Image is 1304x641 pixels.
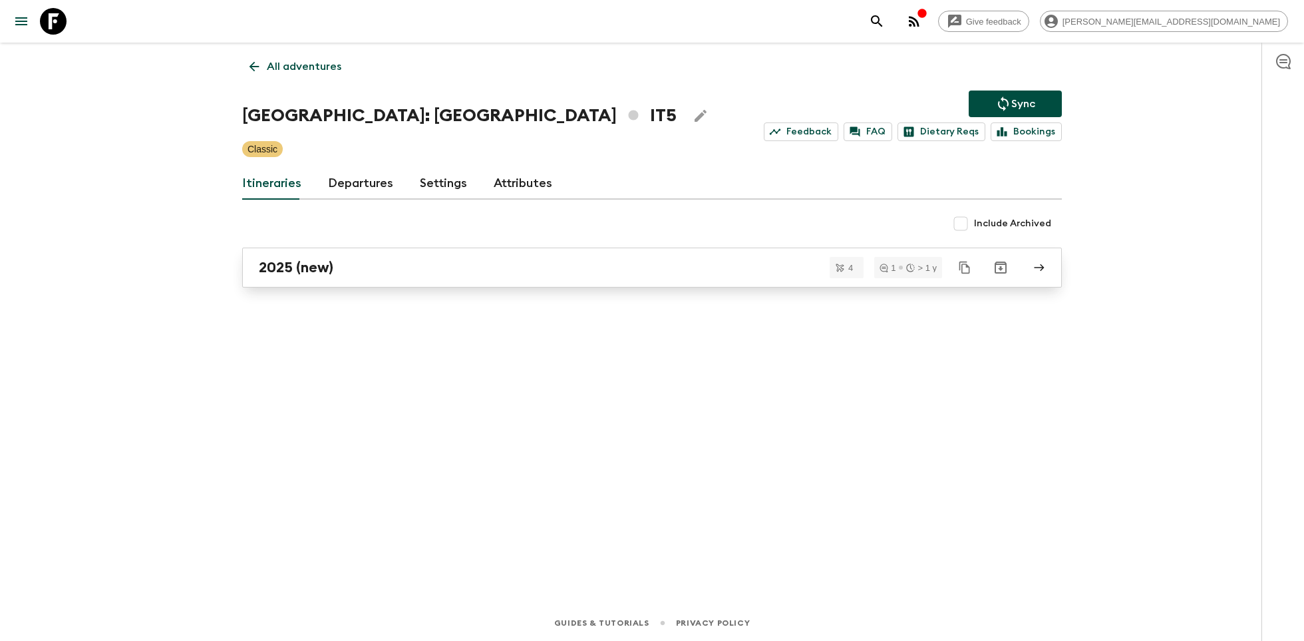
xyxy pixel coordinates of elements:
a: Itineraries [242,168,301,200]
button: Duplicate [953,256,977,280]
a: All adventures [242,53,349,80]
a: 2025 (new) [242,248,1062,288]
p: All adventures [267,59,341,75]
div: 1 [880,264,896,272]
div: [PERSON_NAME][EMAIL_ADDRESS][DOMAIN_NAME] [1040,11,1288,32]
button: menu [8,8,35,35]
p: Classic [247,142,277,156]
h2: 2025 (new) [259,259,333,276]
p: Sync [1011,96,1035,112]
span: 4 [840,264,861,272]
button: search adventures [864,8,890,35]
a: Settings [420,168,467,200]
div: > 1 y [906,264,937,272]
a: Feedback [764,122,838,141]
a: Dietary Reqs [897,122,985,141]
button: Edit Adventure Title [687,103,714,129]
a: Departures [328,168,393,200]
h1: [GEOGRAPHIC_DATA]: [GEOGRAPHIC_DATA] IT5 [242,103,677,129]
a: Give feedback [938,11,1029,32]
a: FAQ [844,122,892,141]
span: Include Archived [974,217,1051,230]
a: Attributes [494,168,552,200]
a: Privacy Policy [676,616,750,630]
button: Sync adventure departures to the booking engine [969,91,1062,117]
a: Bookings [991,122,1062,141]
button: Archive [987,254,1014,281]
a: Guides & Tutorials [554,616,649,630]
span: Give feedback [959,17,1029,27]
span: [PERSON_NAME][EMAIL_ADDRESS][DOMAIN_NAME] [1055,17,1287,27]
